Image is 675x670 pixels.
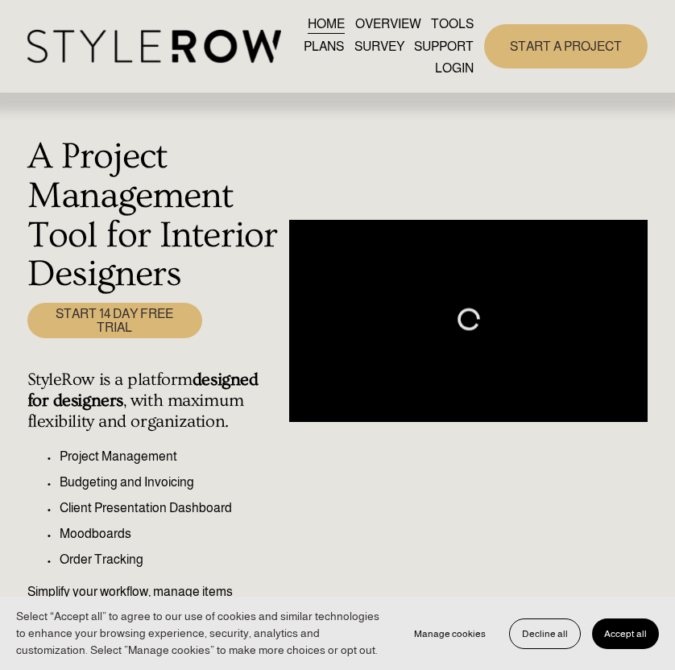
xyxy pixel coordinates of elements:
[414,628,486,639] span: Manage cookies
[354,35,404,57] a: SURVEY
[509,618,581,649] button: Decline all
[27,303,202,338] a: START 14 DAY FREE TRIAL
[27,370,281,432] h4: StyleRow is a platform , with maximum flexibility and organization.
[484,24,648,68] a: START A PROJECT
[431,14,474,35] a: TOOLS
[304,35,344,57] a: PLANS
[592,618,659,649] button: Accept all
[604,628,647,639] span: Accept all
[60,498,281,518] p: Client Presentation Dashboard
[27,370,263,411] strong: designed for designers
[355,14,421,35] a: OVERVIEW
[27,137,281,294] h1: A Project Management Tool for Interior Designers
[402,618,498,649] button: Manage cookies
[27,582,281,640] p: Simplify your workflow, manage items effectively, and keep your business running seamlessly.
[414,37,474,56] span: SUPPORT
[60,473,281,492] p: Budgeting and Invoicing
[60,550,281,569] p: Order Tracking
[414,35,474,57] a: folder dropdown
[16,608,386,659] p: Select “Accept all” to agree to our use of cookies and similar technologies to enhance your brows...
[60,524,281,544] p: Moodboards
[60,447,281,466] p: Project Management
[308,14,345,35] a: HOME
[27,30,281,63] img: StyleRow
[522,628,568,639] span: Decline all
[435,57,474,79] a: LOGIN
